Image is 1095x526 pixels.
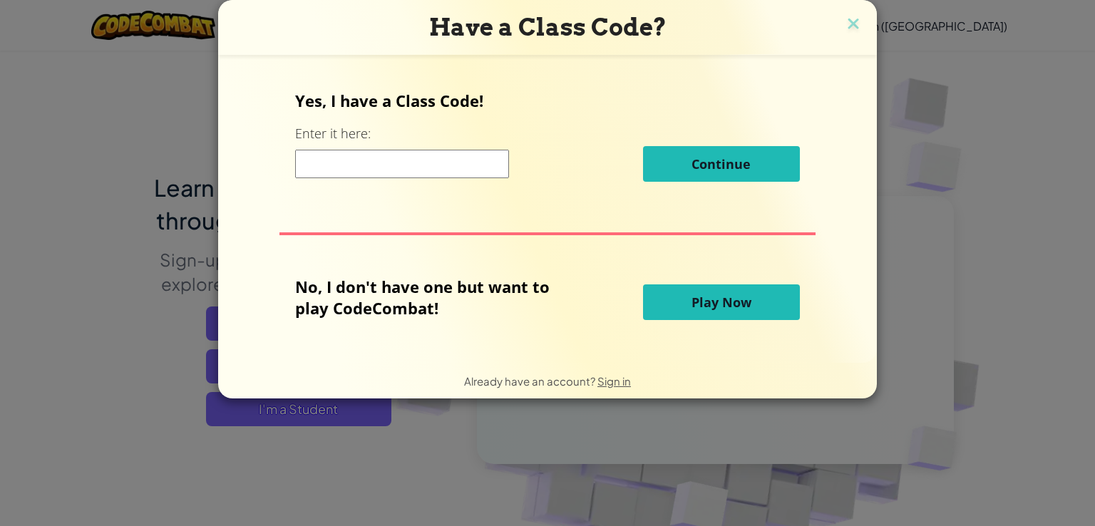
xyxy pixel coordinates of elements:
[692,155,751,172] span: Continue
[692,294,751,311] span: Play Now
[844,14,863,36] img: close icon
[643,146,800,182] button: Continue
[464,374,597,388] span: Already have an account?
[295,276,571,319] p: No, I don't have one but want to play CodeCombat!
[295,90,799,111] p: Yes, I have a Class Code!
[597,374,631,388] a: Sign in
[295,125,371,143] label: Enter it here:
[429,13,667,41] span: Have a Class Code?
[643,284,800,320] button: Play Now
